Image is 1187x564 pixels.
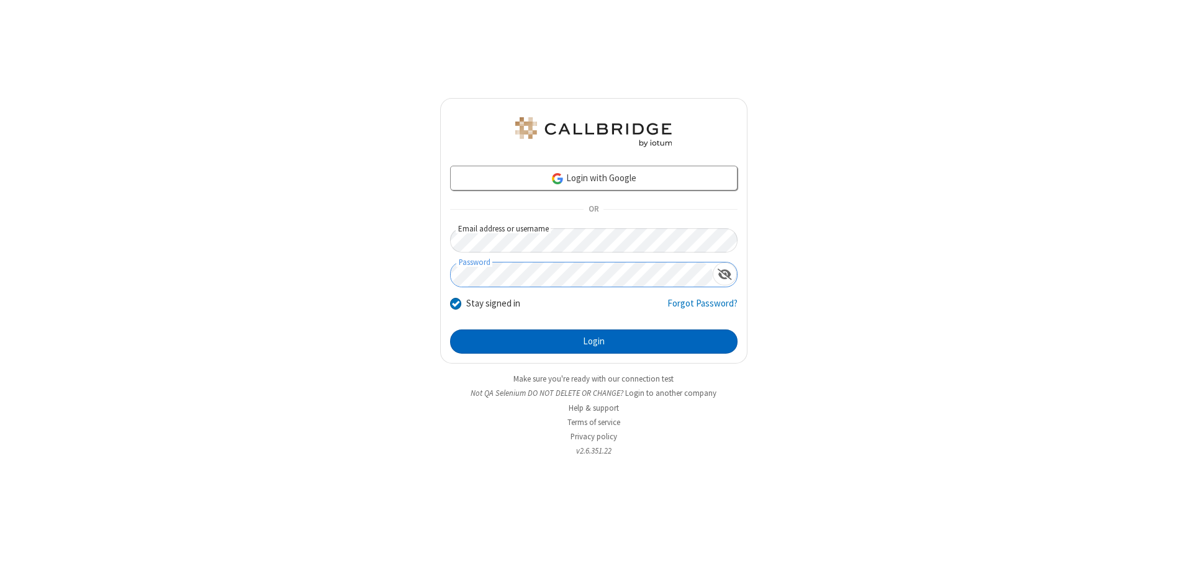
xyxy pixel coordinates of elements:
li: Not QA Selenium DO NOT DELETE OR CHANGE? [440,387,747,399]
span: OR [584,201,603,218]
img: QA Selenium DO NOT DELETE OR CHANGE [513,117,674,147]
label: Stay signed in [466,297,520,311]
a: Help & support [569,403,619,413]
button: Login [450,329,738,354]
div: Show password [713,262,737,285]
input: Email address or username [450,228,738,253]
a: Make sure you're ready with our connection test [513,374,674,384]
iframe: Chat [1156,532,1178,555]
img: google-icon.png [551,172,564,186]
a: Privacy policy [571,431,617,442]
input: Password [451,262,713,287]
a: Login with Google [450,166,738,190]
button: Login to another company [625,387,716,399]
a: Terms of service [567,417,620,427]
li: v2.6.351.22 [440,445,747,457]
a: Forgot Password? [667,297,738,320]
